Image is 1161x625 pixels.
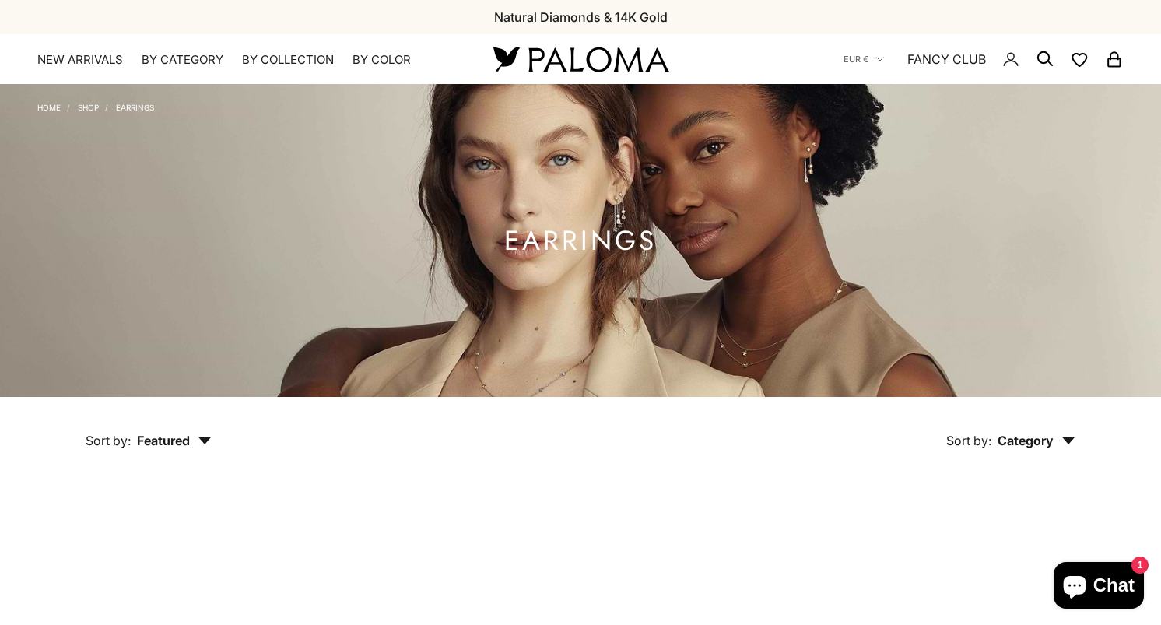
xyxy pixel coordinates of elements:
[1049,562,1149,613] inbox-online-store-chat: Shopify online store chat
[844,34,1124,84] nav: Secondary navigation
[844,52,884,66] button: EUR €
[116,103,154,112] a: Earrings
[910,397,1111,462] button: Sort by: Category
[37,103,61,112] a: Home
[86,433,131,448] span: Sort by:
[907,49,986,69] a: FANCY CLUB
[142,52,223,68] summary: By Category
[353,52,411,68] summary: By Color
[946,433,991,448] span: Sort by:
[998,433,1075,448] span: Category
[37,52,123,68] a: NEW ARRIVALS
[50,397,247,462] button: Sort by: Featured
[37,100,154,112] nav: Breadcrumb
[504,231,657,251] h1: Earrings
[242,52,334,68] summary: By Collection
[137,433,212,448] span: Featured
[78,103,99,112] a: Shop
[37,52,456,68] nav: Primary navigation
[844,52,868,66] span: EUR €
[494,7,668,27] p: Natural Diamonds & 14K Gold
